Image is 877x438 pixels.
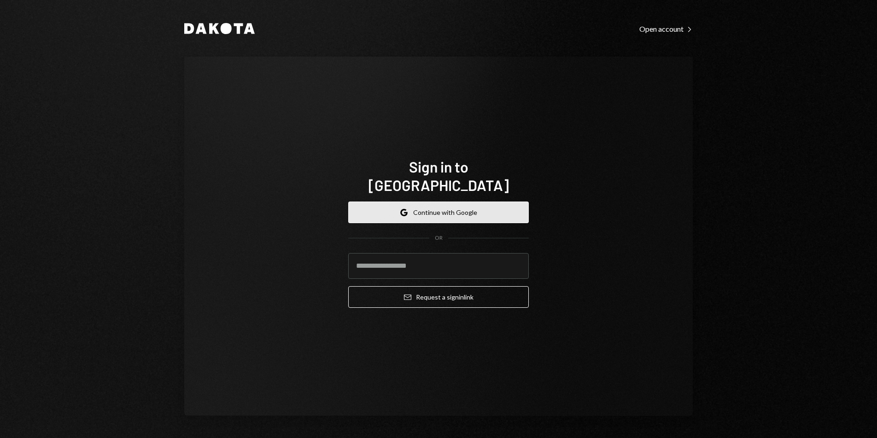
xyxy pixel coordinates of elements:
div: Open account [639,24,693,34]
button: Continue with Google [348,202,529,223]
button: Request a signinlink [348,286,529,308]
div: OR [435,234,443,242]
h1: Sign in to [GEOGRAPHIC_DATA] [348,157,529,194]
a: Open account [639,23,693,34]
